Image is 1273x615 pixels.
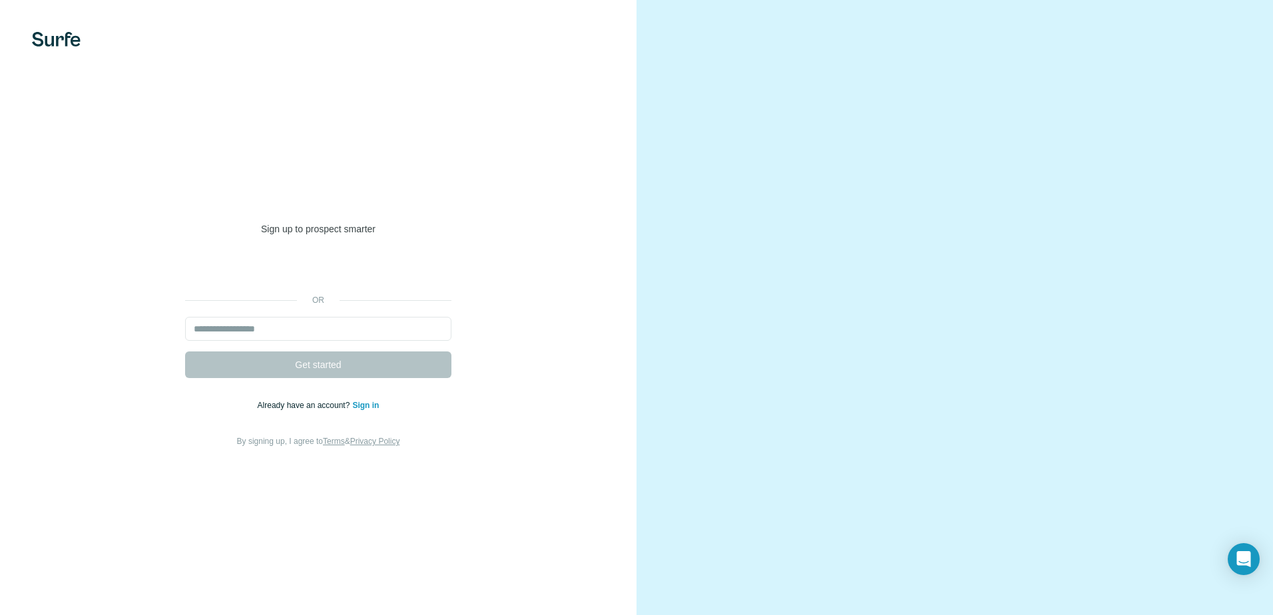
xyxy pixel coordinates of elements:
[323,437,345,446] a: Terms
[237,437,400,446] span: By signing up, I agree to &
[32,32,81,47] img: Surfe's logo
[297,294,340,306] p: or
[178,256,458,285] iframe: Schaltfläche „Über Google anmelden“
[185,166,451,220] h1: Welcome to [GEOGRAPHIC_DATA]
[352,401,379,410] a: Sign in
[1228,543,1260,575] div: Open Intercom Messenger
[350,437,400,446] a: Privacy Policy
[999,13,1260,208] iframe: Dialogfeld „Über Google anmelden“
[258,401,353,410] span: Already have an account?
[185,222,451,236] p: Sign up to prospect smarter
